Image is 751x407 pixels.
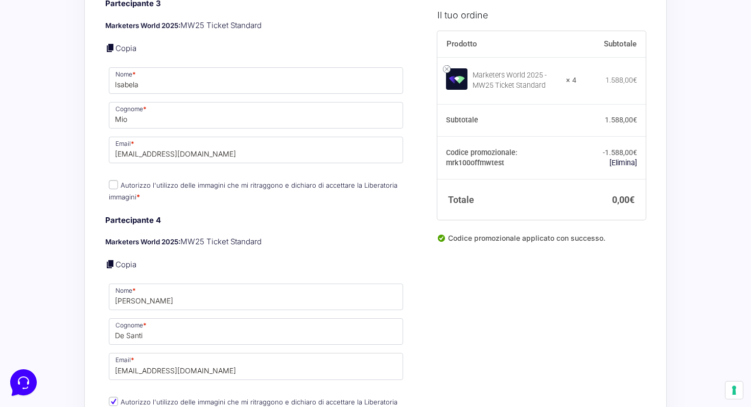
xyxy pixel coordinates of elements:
button: Aiuto [133,313,196,337]
label: Autorizzo l'utilizzo delle immagini che mi ritraggono e dichiaro di accettare la Liberatoria imma... [109,181,397,201]
a: Apri Centro Assistenza [109,126,188,135]
span: € [629,194,635,205]
td: - [576,136,646,179]
span: Trova una risposta [16,126,80,135]
span: Inizia una conversazione [66,92,151,100]
iframe: Customerly Messenger Launcher [8,367,39,398]
input: Autorizzo l'utilizzo delle immagini che mi ritraggono e dichiaro di accettare la Liberatoria imma... [109,397,118,406]
span: € [633,148,637,156]
button: Home [8,313,71,337]
th: Prodotto [437,31,576,57]
input: Autorizzo l'utilizzo delle immagini che mi ritraggono e dichiaro di accettare la Liberatoria imma... [109,180,118,189]
span: € [633,115,637,123]
p: Aiuto [157,327,172,337]
a: Copia [115,43,136,53]
p: Messaggi [88,327,116,337]
th: Subtotale [576,31,646,57]
a: Copia i dettagli dell'acquirente [105,43,115,53]
img: dark [16,57,37,78]
span: 1.588,00 [605,148,637,156]
input: Cerca un articolo... [23,148,167,159]
button: Inizia una conversazione [16,86,188,106]
th: Codice promozionale: mrk100offmwtest [437,136,576,179]
strong: × 4 [566,75,576,86]
div: Marketers World 2025 - MW25 Ticket Standard [473,70,559,91]
strong: Marketers World 2025: [105,238,180,246]
img: dark [33,57,53,78]
h3: Il tuo ordine [437,8,646,21]
span: Le tue conversazioni [16,41,87,49]
bdi: 0,00 [612,194,635,205]
div: Codice promozionale applicato con successo. [437,233,646,252]
h4: Partecipante 4 [105,215,407,226]
button: Le tue preferenze relative al consenso per le tecnologie di tracciamento [725,381,743,399]
th: Subtotale [437,104,576,137]
img: dark [49,57,69,78]
bdi: 1.588,00 [605,115,637,123]
p: MW25 Ticket Standard [105,236,407,248]
p: MW25 Ticket Standard [105,20,407,32]
button: Messaggi [71,313,134,337]
p: Home [31,327,48,337]
img: Marketers World 2025 - MW25 Ticket Standard [446,68,467,89]
span: € [633,76,637,84]
th: Totale [437,179,576,220]
strong: Marketers World 2025: [105,21,180,30]
a: Copia [115,260,136,269]
bdi: 1.588,00 [605,76,637,84]
h2: Ciao da Marketers 👋 [8,8,172,24]
a: Rimuovi il codice promozionale mrk100offmwtest [609,158,637,166]
a: Copia i dettagli dell'acquirente [105,259,115,269]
